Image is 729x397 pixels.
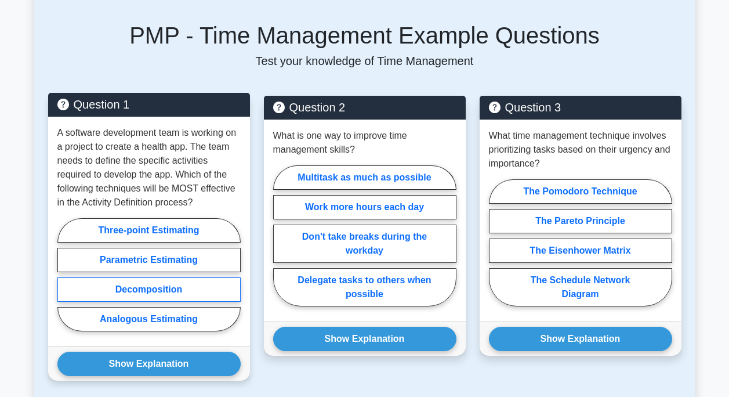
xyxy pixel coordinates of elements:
p: What time management technique involves prioritizing tasks based on their urgency and importance? [489,129,672,171]
label: Work more hours each day [273,195,456,219]
button: Show Explanation [489,327,672,351]
button: Show Explanation [273,327,456,351]
p: What is one way to improve time management skills? [273,129,456,157]
p: A software development team is working on a project to create a health app. The team needs to def... [57,126,241,210]
label: Decomposition [57,277,241,302]
label: Parametric Estimating [57,248,241,272]
label: Analogous Estimating [57,307,241,331]
label: The Eisenhower Matrix [489,239,672,263]
label: The Pareto Principle [489,209,672,233]
label: Multitask as much as possible [273,165,456,190]
label: The Schedule Network Diagram [489,268,672,306]
p: Test your knowledge of Time Management [48,54,681,68]
label: Three-point Estimating [57,218,241,243]
label: The Pomodoro Technique [489,179,672,204]
label: Delegate tasks to others when possible [273,268,456,306]
h5: Question 2 [273,100,456,114]
h5: Question 3 [489,100,672,114]
button: Show Explanation [57,352,241,376]
h5: PMP - Time Management Example Questions [48,21,681,49]
label: Don't take breaks during the workday [273,225,456,263]
h5: Question 1 [57,98,241,111]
